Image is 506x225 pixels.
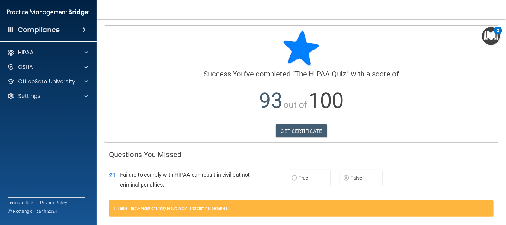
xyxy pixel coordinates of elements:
a: OSHA [7,63,88,71]
input: True [292,176,297,181]
a: GET CERTIFICATE [276,124,327,138]
button: Open Resource Center, 2 new notifications [482,27,500,45]
span: The HIPAA Quiz [295,70,346,78]
a: Settings [7,92,88,100]
span: False [351,175,362,181]
h4: Compliance [18,26,60,34]
p: OfficeSafe University [18,78,75,85]
p: OSHA [18,63,33,71]
span: 21 [109,172,116,179]
span: False. HIPAA violations may result in civil and criminal penalties. [118,206,229,211]
span: Ⓒ Rectangle Health 2024 [8,208,57,214]
span: True [299,175,308,181]
a: Terms of Use [8,200,33,206]
p: HIPAA [18,49,34,56]
h4: You've completed " " with a score of [109,70,494,78]
span: out of [283,99,307,110]
span: Failure to comply with HIPAA can result in civil but not criminal penalties. [120,172,250,188]
span: 93 [259,88,283,113]
span: 100 [308,88,344,113]
a: OfficeSafe University [7,78,88,85]
span: Success! [204,70,233,78]
img: blue-star-rounded.9d042014.png [283,30,319,66]
a: Privacy Policy [40,200,67,206]
input: False [344,176,349,181]
a: HIPAA [7,49,88,56]
img: PMB logo [7,6,89,18]
p: Settings [18,92,40,100]
h4: Questions You Missed [109,151,494,159]
div: 2 [497,31,499,38]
